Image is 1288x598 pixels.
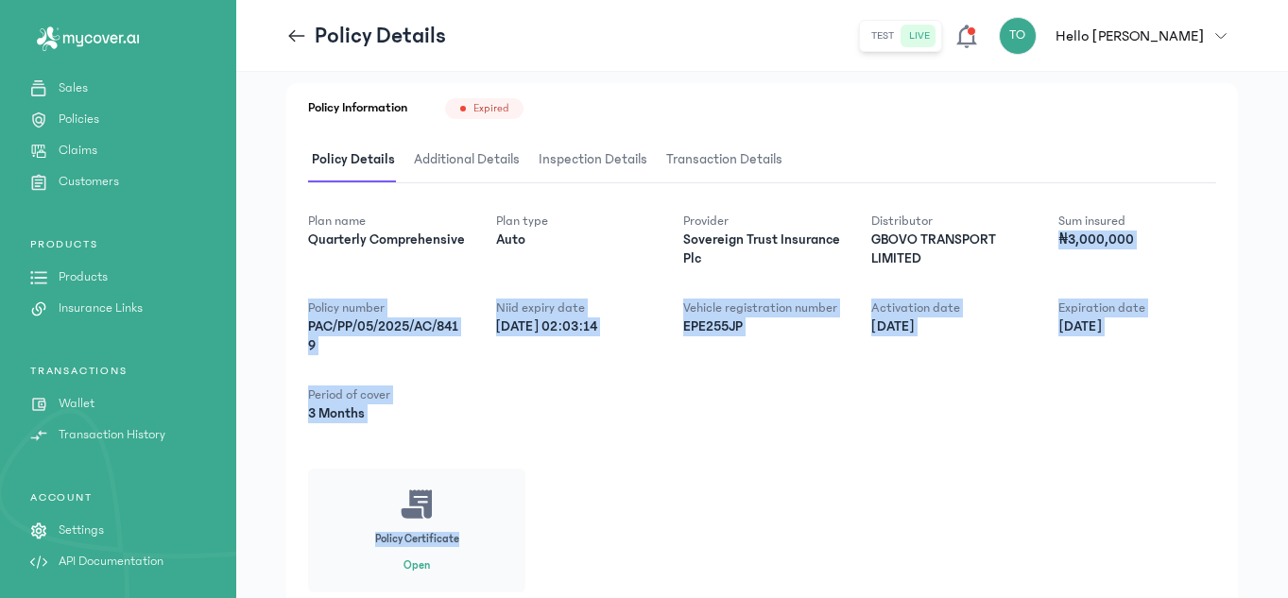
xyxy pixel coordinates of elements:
p: Provider [683,212,841,231]
p: Auto [496,231,654,249]
p: 3 Months [308,404,466,423]
p: Plan type [496,212,654,231]
button: Additional Details [410,138,535,182]
p: Wallet [59,394,94,414]
p: Distributor [871,212,1029,231]
p: API Documentation [59,552,163,572]
p: ₦3,000,000 [1058,231,1216,249]
p: [DATE] [1058,317,1216,336]
p: EPE255JP [683,317,841,336]
span: Policy Details [308,138,399,182]
span: Transaction Details [662,138,786,182]
button: Policy Details [308,138,410,182]
p: Customers [59,172,119,192]
p: Activation date [871,299,1029,317]
p: Transaction History [59,425,165,445]
span: Additional Details [410,138,524,182]
p: PAC/PP/05/2025/AC/8419 [308,317,466,355]
button: Inspection Details [535,138,662,182]
p: Products [59,267,108,287]
button: TOHello [PERSON_NAME] [999,17,1238,55]
button: test [864,25,902,47]
h1: Policy Information [308,98,407,119]
p: Period of cover [308,385,466,404]
p: Insurance Links [59,299,143,318]
p: [DATE] 02:03:14 [496,317,654,336]
button: Transaction Details [662,138,798,182]
p: Claims [59,141,97,161]
p: Policies [59,110,99,129]
p: GBOVO TRANSPORT LIMITED [871,231,1029,268]
p: Sovereign Trust Insurance Plc [683,231,841,268]
p: Vehicle registration number [683,299,841,317]
p: Niid expiry date [496,299,654,317]
p: Expiration date [1058,299,1216,317]
span: Expired [473,101,508,116]
p: Policy number [308,299,466,317]
p: Sales [59,78,88,98]
button: Open [404,558,430,573]
p: Plan name [308,212,466,231]
p: Hello [PERSON_NAME] [1056,25,1204,47]
span: Inspection Details [535,138,651,182]
button: live [902,25,937,47]
p: Sum insured [1058,212,1216,231]
div: TO [999,17,1037,55]
p: [DATE] [871,317,1029,336]
p: Policy Certificate [375,532,459,547]
p: Settings [59,521,104,540]
p: Policy Details [315,21,446,51]
p: Quarterly Comprehensive [308,231,466,249]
